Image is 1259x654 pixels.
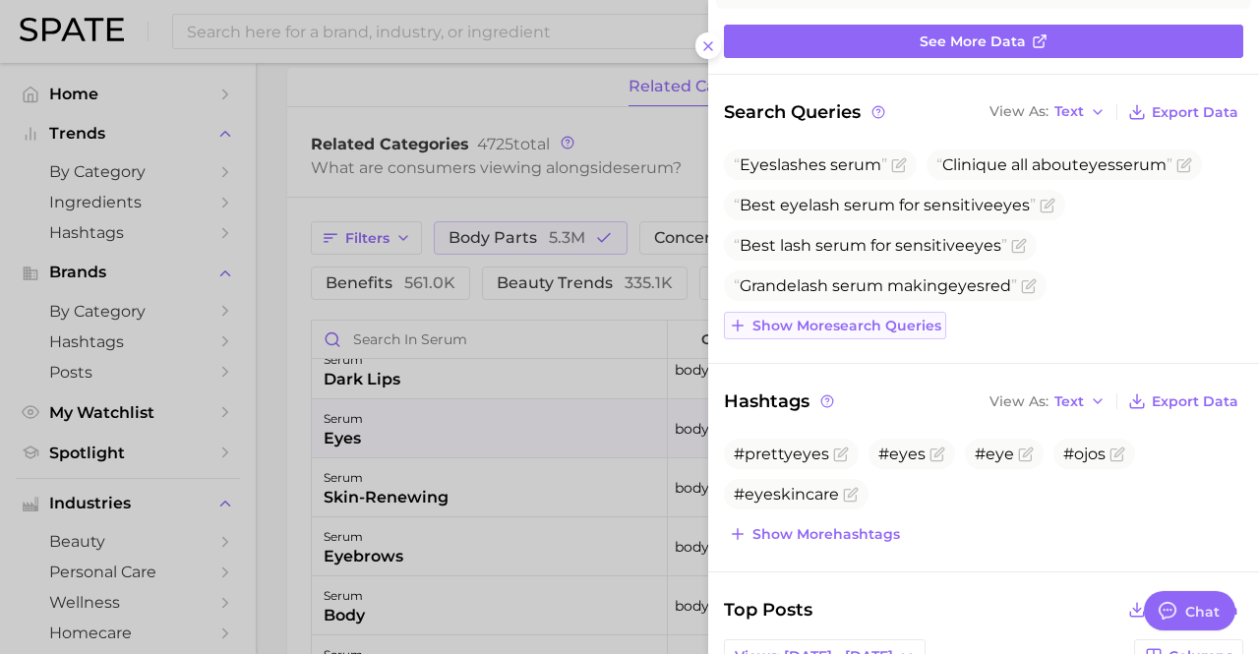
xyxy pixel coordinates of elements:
[936,155,1172,174] span: Clinique all about serum
[1123,98,1243,126] button: Export Data
[920,33,1026,50] span: See more data
[752,526,900,543] span: Show more hashtags
[734,485,839,504] span: #eyeskincare
[1123,596,1243,624] button: Export Data
[1152,393,1238,410] span: Export Data
[989,396,1049,407] span: View As
[1011,238,1027,254] button: Flag as miscategorized or irrelevant
[752,318,941,334] span: Show more search queries
[1176,157,1192,173] button: Flag as miscategorized or irrelevant
[740,155,777,174] span: Eyes
[734,155,887,174] span: lashes serum
[734,276,1017,295] span: Grandelash serum making red
[724,98,888,126] span: Search Queries
[734,196,1036,214] span: Best eyelash serum for sensitive
[833,446,849,462] button: Flag as miscategorized or irrelevant
[1018,446,1034,462] button: Flag as miscategorized or irrelevant
[843,487,859,503] button: Flag as miscategorized or irrelevant
[985,388,1110,414] button: View AsText
[891,157,907,173] button: Flag as miscategorized or irrelevant
[724,520,905,548] button: Show morehashtags
[1152,104,1238,121] span: Export Data
[993,196,1030,214] span: eyes
[734,236,1007,255] span: Best lash serum for sensitive
[965,236,1001,255] span: eyes
[1063,445,1106,463] span: #ojos
[985,99,1110,125] button: View AsText
[989,106,1049,117] span: View As
[734,445,829,463] span: #prettyeyes
[1079,155,1115,174] span: eyes
[724,312,946,339] button: Show moresearch queries
[724,387,837,415] span: Hashtags
[975,445,1014,463] span: #eye
[724,25,1243,58] a: See more data
[1054,106,1084,117] span: Text
[878,445,926,463] span: #eyes
[948,276,985,295] span: eyes
[1123,387,1243,415] button: Export Data
[1109,446,1125,462] button: Flag as miscategorized or irrelevant
[1021,278,1037,294] button: Flag as miscategorized or irrelevant
[1054,396,1084,407] span: Text
[929,446,945,462] button: Flag as miscategorized or irrelevant
[1040,198,1055,213] button: Flag as miscategorized or irrelevant
[724,596,812,624] span: Top Posts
